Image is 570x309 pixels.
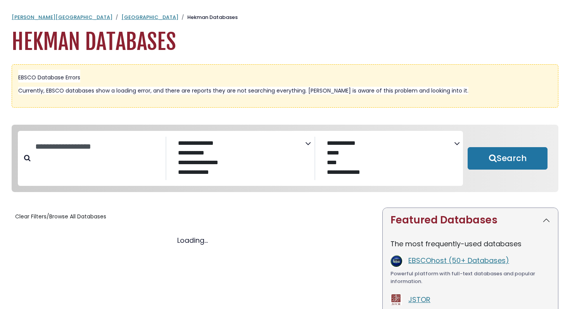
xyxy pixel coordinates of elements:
[321,138,454,180] select: Database Vendors Filter
[31,140,166,153] input: Search database by title or keyword
[12,211,110,223] button: Clear Filters/Browse All Databases
[468,147,548,170] button: Submit for Search Results
[383,208,558,232] button: Featured Databases
[173,138,305,180] select: Database Subject Filter
[18,87,468,94] span: Currently, EBSCO databases show a loading error, and there are reports they are not searching eve...
[12,14,558,21] nav: breadcrumb
[12,14,112,21] a: [PERSON_NAME][GEOGRAPHIC_DATA]
[18,74,80,81] span: EBSCO Database Errors
[408,256,509,265] a: EBSCOhost (50+ Databases)
[178,14,238,21] li: Hekman Databases
[390,239,550,249] p: The most frequently-used databases
[12,29,558,55] h1: Hekman Databases
[390,270,550,285] div: Powerful platform with full-text databases and popular information.
[12,125,558,192] nav: Search filters
[408,295,430,304] a: JSTOR
[12,235,373,245] div: Loading...
[121,14,178,21] a: [GEOGRAPHIC_DATA]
